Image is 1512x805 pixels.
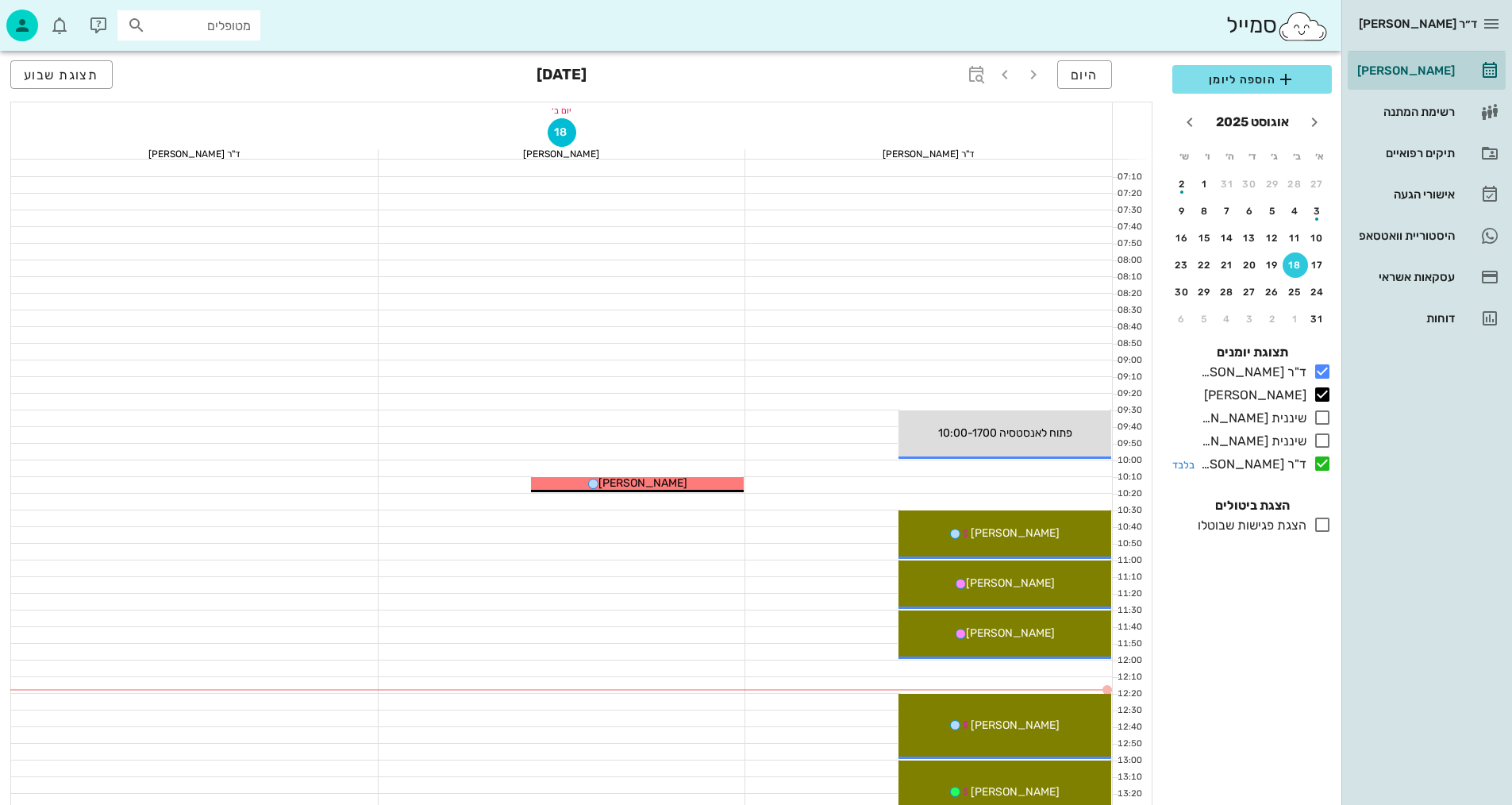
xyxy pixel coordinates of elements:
[1283,260,1308,271] div: 18
[1214,260,1240,271] div: 21
[1214,233,1240,244] div: 14
[548,118,576,147] button: 18
[1219,143,1240,170] th: ה׳
[1214,306,1240,332] button: 4
[1113,204,1145,218] div: 07:30
[1260,287,1285,298] div: 26
[11,102,1112,118] div: יום ב׳
[1113,421,1145,434] div: 09:40
[1214,179,1240,190] div: 31
[1113,237,1145,251] div: 07:50
[548,125,575,139] span: 18
[1113,721,1145,734] div: 12:40
[1113,454,1145,468] div: 10:00
[1305,233,1330,244] div: 10
[1169,287,1195,298] div: 30
[1283,179,1308,190] div: 28
[1195,409,1306,428] div: שיננית [PERSON_NAME]
[1169,225,1195,251] button: 16
[1348,93,1506,131] a: רשימת המתנה
[1283,314,1308,325] div: 1
[1113,437,1145,451] div: 09:50
[379,149,745,159] div: [PERSON_NAME]
[1359,17,1477,31] span: ד״ר [PERSON_NAME]
[1169,206,1195,217] div: 9
[1260,179,1285,190] div: 29
[1192,252,1218,278] button: 22
[1237,306,1263,332] button: 3
[24,67,99,83] span: תצוגת שבוע
[1113,521,1145,534] div: 10:40
[1354,312,1455,325] div: דוחות
[1264,143,1285,170] th: ג׳
[1169,314,1195,325] div: 6
[1237,198,1263,224] button: 6
[1348,175,1506,214] a: אישורי הגעה
[1237,260,1263,271] div: 20
[1214,171,1240,197] button: 31
[1354,229,1455,242] div: היסטוריית וואטסאפ
[1283,198,1308,224] button: 4
[1113,371,1145,384] div: 09:10
[1283,279,1308,305] button: 25
[1113,688,1145,701] div: 12:20
[1172,65,1332,94] button: הוספה ליומן
[1192,287,1218,298] div: 29
[1169,179,1195,190] div: 2
[1305,314,1330,325] div: 31
[971,785,1060,799] span: [PERSON_NAME]
[1192,179,1218,190] div: 1
[1348,52,1506,90] a: [PERSON_NAME]
[1305,206,1330,217] div: 3
[1113,504,1145,518] div: 10:30
[47,13,56,22] span: תג
[1113,738,1145,751] div: 12:50
[1214,279,1240,305] button: 28
[1113,788,1145,801] div: 13:20
[1057,60,1112,89] button: היום
[1169,279,1195,305] button: 30
[1192,279,1218,305] button: 29
[1192,225,1218,251] button: 15
[966,626,1055,640] span: [PERSON_NAME]
[1305,225,1330,251] button: 10
[1113,587,1145,601] div: 11:20
[1113,321,1145,334] div: 08:40
[1260,171,1285,197] button: 29
[1283,171,1308,197] button: 28
[1113,471,1145,484] div: 10:10
[1214,206,1240,217] div: 7
[1214,198,1240,224] button: 7
[1226,9,1329,43] div: סמייל
[1113,187,1145,201] div: 07:20
[1260,252,1285,278] button: 19
[11,149,378,159] div: ד"ר [PERSON_NAME]
[1283,306,1308,332] button: 1
[1113,171,1145,184] div: 07:10
[1348,299,1506,337] a: דוחות
[1192,233,1218,244] div: 15
[1237,279,1263,305] button: 27
[1348,217,1506,255] a: היסטוריית וואטסאפ
[1260,198,1285,224] button: 5
[1113,554,1145,568] div: 11:00
[1283,206,1308,217] div: 4
[1113,337,1145,351] div: 08:50
[1113,621,1145,634] div: 11:40
[1237,314,1263,325] div: 3
[1237,225,1263,251] button: 13
[1169,260,1195,271] div: 23
[1191,516,1306,535] div: הצגת פגישות שבוטלו
[1113,271,1145,284] div: 08:10
[1071,67,1098,83] span: היום
[1113,704,1145,718] div: 12:30
[1214,225,1240,251] button: 14
[1113,354,1145,368] div: 09:00
[1241,143,1262,170] th: ד׳
[1305,279,1330,305] button: 24
[1172,343,1332,362] h4: תצוגת יומנים
[1185,70,1319,89] span: הוספה ליומן
[1113,754,1145,768] div: 13:00
[1192,171,1218,197] button: 1
[1260,279,1285,305] button: 26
